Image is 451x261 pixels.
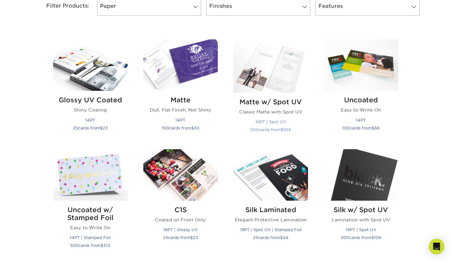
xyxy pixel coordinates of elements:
h2: Uncoated [324,96,398,104]
span: 500 [341,235,349,240]
small: 14PT [85,118,95,123]
h2: Uncoated w/ Stamped Foil [53,206,128,222]
a: Uncoated Postcards Uncoated Easy to Write On 14PT 100cards from$66 [324,39,398,141]
a: Silk w/ Spot UV Postcards Silk w/ Spot UV Lamination with Spot UV 19PT | Spot UV 500cards from$109 [324,149,398,257]
span: 313 [103,243,110,248]
img: Glossy UV Coated Postcards [53,39,128,91]
small: cards from [342,126,379,130]
h2: Matte w/ Spot UV [234,98,308,106]
span: 25 [73,126,78,130]
p: Dull, Flat Finish, Not Shiny [143,107,218,113]
small: cards from [250,127,291,132]
img: Matte Postcards [143,39,218,91]
span: 66 [374,126,379,130]
small: cards from [341,235,381,240]
span: 30 [194,126,199,130]
span: 109 [374,235,381,240]
small: cards from [253,235,289,240]
h2: C1S [143,206,218,214]
span: 100 [342,126,350,130]
span: $ [371,235,374,240]
small: 18PT | Glossy UV [163,227,198,232]
span: $ [372,126,374,130]
a: C1S Postcards C1S Coated on Front Only 18PT | Glossy UV 25cards from$23 [143,149,218,257]
h2: Glossy UV Coated [53,96,128,104]
span: $ [281,127,283,132]
small: 19PT | Spot UV | Stamped Foil [240,227,301,232]
span: 25 [163,235,168,240]
p: Coated on Front Only [143,216,218,223]
p: Easy to Write On [324,107,398,113]
span: 23 [193,235,198,240]
small: 14PT [175,118,185,123]
small: 19PT | Spot UV [346,227,376,232]
span: $ [101,243,103,248]
h2: Silk Laminated [234,206,308,214]
h2: Silk w/ Spot UV [324,206,398,214]
p: Easy to Write On [53,224,128,231]
div: Open Intercom Messenger [429,239,444,254]
p: Classic Matte with Spot UV [234,109,308,115]
img: Silk w/ Spot UV Postcards [324,149,398,201]
p: Lamination with Spot UV [324,216,398,223]
span: 44 [283,235,289,240]
a: Matte w/ Spot UV Postcards Matte w/ Spot UV Classic Matte with Spot UV 16PT | Spot UV 500cards fr... [234,39,308,141]
img: Silk Laminated Postcards [234,149,308,201]
a: Glossy UV Coated Postcards Glossy UV Coated Shiny Coating 14PT 25cards from$23 [53,39,128,141]
span: $ [191,126,194,130]
p: Shiny Coating [53,107,128,113]
span: $ [190,235,193,240]
img: Uncoated w/ Stamped Foil Postcards [53,149,128,201]
span: 100 [162,126,169,130]
img: Matte w/ Spot UV Postcards [234,39,308,92]
a: Matte Postcards Matte Dull, Flat Finish, Not Shiny 14PT 100cards from$30 [143,39,218,141]
small: cards from [70,243,110,248]
iframe: Google Customer Reviews [2,241,56,259]
small: cards from [163,235,198,240]
span: $ [280,235,283,240]
span: 23 [103,126,108,130]
small: cards from [162,126,199,130]
img: Uncoated Postcards [324,39,398,91]
small: 16PT | Spot UV [256,119,286,124]
span: 25 [253,235,258,240]
p: Elegant Protective Lamination [234,216,308,223]
img: C1S Postcards [143,149,218,201]
span: 500 [70,243,79,248]
span: 104 [283,127,291,132]
a: Silk Laminated Postcards Silk Laminated Elegant Protective Lamination 19PT | Spot UV | Stamped Fo... [234,149,308,257]
span: 500 [250,127,259,132]
span: $ [100,126,103,130]
h2: Matte [143,96,218,104]
small: 14PT | Stamped Foil [70,235,111,240]
small: 14PT [356,118,366,123]
a: Uncoated w/ Stamped Foil Postcards Uncoated w/ Stamped Foil Easy to Write On 14PT | Stamped Foil ... [53,149,128,257]
small: cards from [73,126,108,130]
